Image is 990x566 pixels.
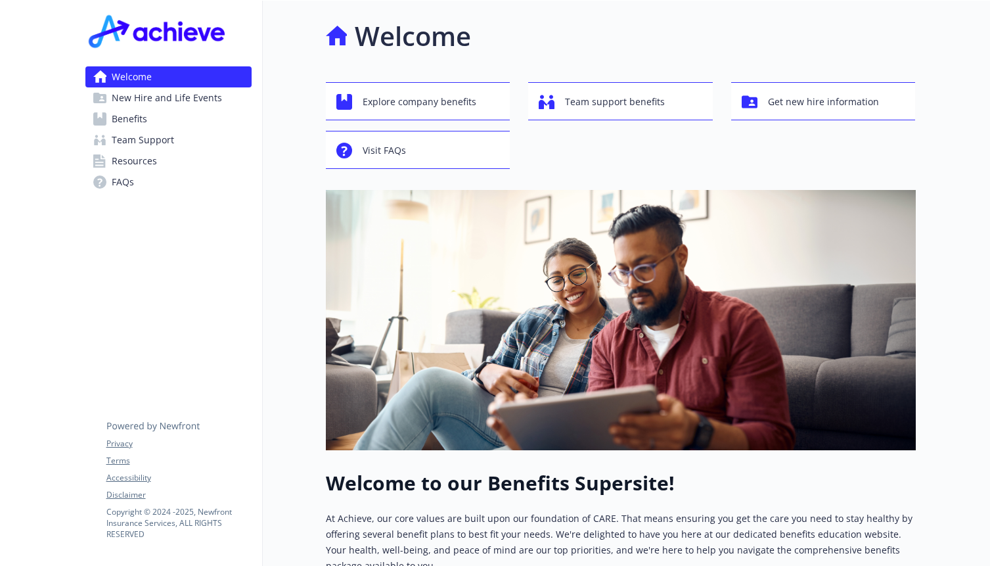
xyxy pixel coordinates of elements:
[85,108,252,130] a: Benefits
[768,89,879,114] span: Get new hire information
[85,66,252,87] a: Welcome
[326,82,510,120] button: Explore company benefits
[106,472,251,484] a: Accessibility
[363,89,476,114] span: Explore company benefits
[112,87,222,108] span: New Hire and Life Events
[85,130,252,151] a: Team Support
[326,190,916,450] img: overview page banner
[106,489,251,501] a: Disclaimer
[106,455,251,467] a: Terms
[112,108,147,130] span: Benefits
[528,82,713,120] button: Team support benefits
[112,151,157,172] span: Resources
[85,172,252,193] a: FAQs
[112,66,152,87] span: Welcome
[112,172,134,193] span: FAQs
[326,131,510,169] button: Visit FAQs
[106,438,251,450] a: Privacy
[85,151,252,172] a: Resources
[731,82,916,120] button: Get new hire information
[85,87,252,108] a: New Hire and Life Events
[112,130,174,151] span: Team Support
[326,471,916,495] h1: Welcome to our Benefits Supersite!
[106,506,251,540] p: Copyright © 2024 - 2025 , Newfront Insurance Services, ALL RIGHTS RESERVED
[363,138,406,163] span: Visit FAQs
[565,89,665,114] span: Team support benefits
[355,16,471,56] h1: Welcome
